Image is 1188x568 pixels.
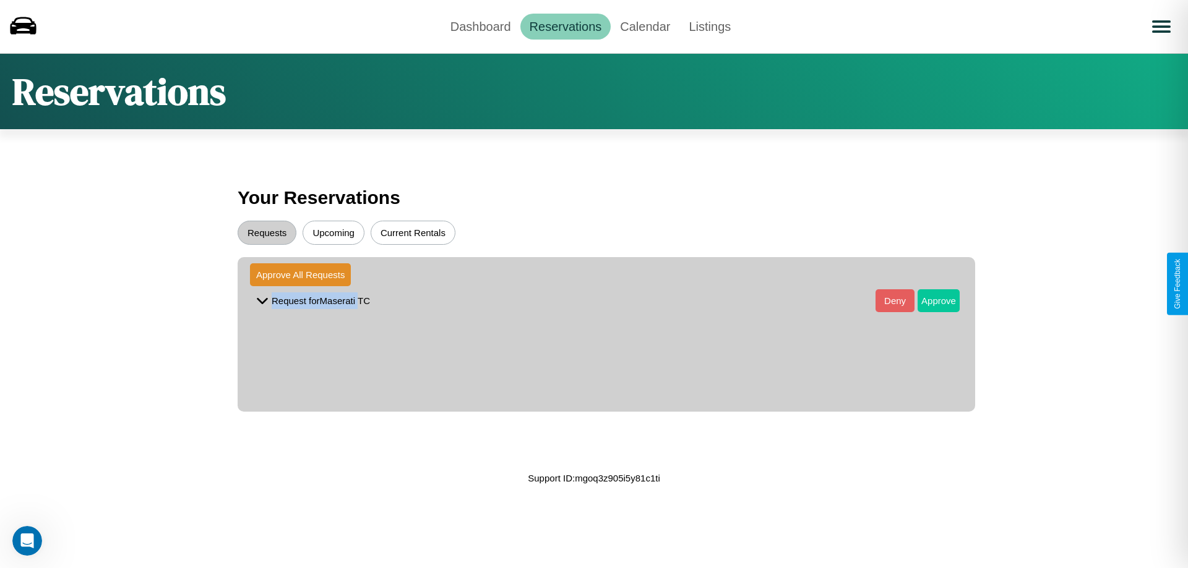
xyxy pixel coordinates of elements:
h3: Your Reservations [238,181,950,214]
button: Upcoming [303,221,364,245]
a: Reservations [520,14,611,40]
a: Listings [679,14,740,40]
button: Approve [918,289,960,312]
p: Request for Maserati TC [272,292,370,309]
div: Give Feedback [1173,259,1182,309]
button: Current Rentals [371,221,455,245]
button: Requests [238,221,296,245]
button: Open menu [1144,9,1179,44]
button: Approve All Requests [250,263,351,286]
p: Support ID: mgoq3z905i5y81c1ti [528,470,660,486]
iframe: Intercom live chat [12,526,42,556]
a: Dashboard [441,14,520,40]
button: Deny [876,289,915,312]
h1: Reservations [12,66,226,117]
a: Calendar [611,14,679,40]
